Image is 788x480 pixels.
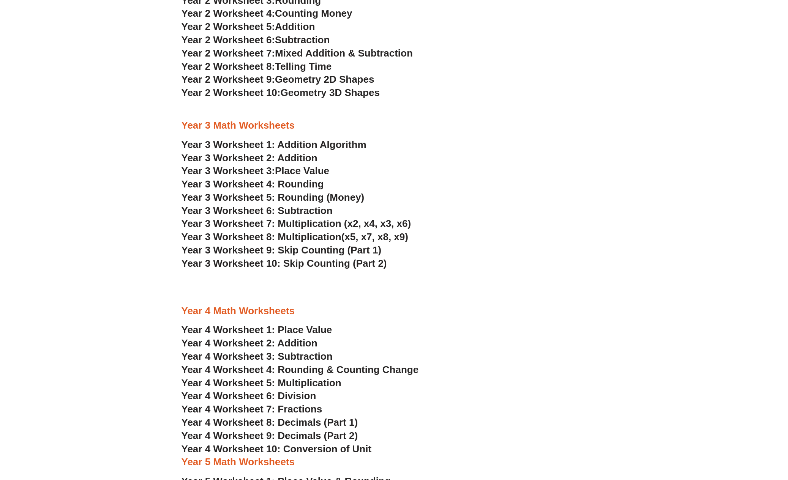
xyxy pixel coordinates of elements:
a: Year 2 Worksheet 7:Mixed Addition & Subtraction [182,47,413,59]
a: Year 4 Worksheet 7: Fractions [182,403,322,415]
span: Subtraction [275,34,330,46]
a: Year 3 Worksheet 10: Skip Counting (Part 2) [182,258,387,269]
span: Addition [275,21,315,32]
a: Year 3 Worksheet 6: Subtraction [182,205,333,216]
span: Year 2 Worksheet 9: [182,74,275,85]
span: Year 2 Worksheet 4: [182,8,275,19]
h3: Year 4 Math Worksheets [182,305,607,318]
a: Year 4 Worksheet 8: Decimals (Part 1) [182,417,358,428]
a: Year 4 Worksheet 10: Conversion of Unit [182,443,372,455]
a: Year 3 Worksheet 4: Rounding [182,178,324,190]
span: Year 2 Worksheet 5: [182,21,275,32]
span: (x5, x7, x8, x9) [341,231,408,242]
a: Year 3 Worksheet 2: Addition [182,152,317,164]
a: Year 3 Worksheet 5: Rounding (Money) [182,192,365,203]
span: Year 2 Worksheet 7: [182,47,275,59]
span: Mixed Addition & Subtraction [275,47,413,59]
a: Year 4 Worksheet 9: Decimals (Part 2) [182,430,358,441]
span: Year 2 Worksheet 10: [182,87,281,98]
span: Year 3 Worksheet 3: [182,165,275,176]
a: Year 4 Worksheet 4: Rounding & Counting Change [182,364,419,375]
a: Year 2 Worksheet 8:Telling Time [182,61,332,72]
a: Year 3 Worksheet 7: Multiplication (x2, x4, x3, x6) [182,218,411,229]
a: Year 2 Worksheet 10:Geometry 3D Shapes [182,87,380,98]
a: Year 2 Worksheet 9:Geometry 2D Shapes [182,74,374,85]
span: Geometry 3D Shapes [280,87,379,98]
h3: Year 5 Math Worksheets [182,456,607,469]
a: Year 2 Worksheet 6:Subtraction [182,34,330,46]
a: Year 4 Worksheet 1: Place Value [182,324,332,335]
a: Year 2 Worksheet 4:Counting Money [182,8,352,19]
a: Year 3 Worksheet 1: Addition Algorithm [182,139,366,150]
span: Place Value [275,165,329,176]
a: Year 3 Worksheet 9: Skip Counting (Part 1) [182,244,382,256]
span: Counting Money [275,8,352,19]
span: Year 2 Worksheet 6: [182,34,275,46]
a: Year 2 Worksheet 5:Addition [182,21,315,32]
a: Year 4 Worksheet 2: Addition [182,337,317,349]
a: Year 4 Worksheet 5: Multiplication [182,377,341,389]
a: Year 3 Worksheet 3:Place Value [182,165,330,176]
a: Year 4 Worksheet 3: Subtraction [182,351,333,362]
iframe: Chat Widget [658,394,788,480]
span: Telling Time [275,61,332,72]
span: Year 3 Worksheet 8: Multiplication [182,231,341,242]
a: Year 4 Worksheet 6: Division [182,390,316,401]
span: Year 2 Worksheet 8: [182,61,275,72]
span: Geometry 2D Shapes [275,74,374,85]
a: Year 3 Worksheet 8: Multiplication(x5, x7, x8, x9) [182,231,408,242]
h3: Year 3 Math Worksheets [182,119,607,132]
